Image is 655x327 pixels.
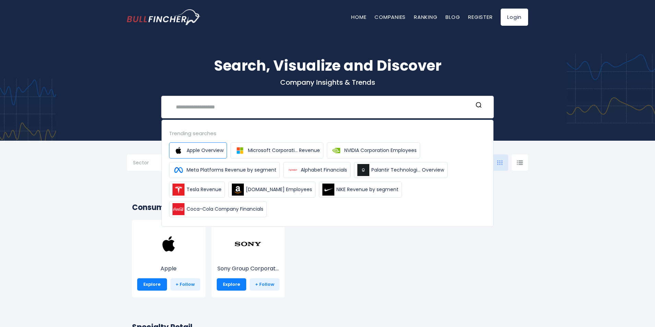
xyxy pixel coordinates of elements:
span: Sector [133,160,149,166]
span: [DOMAIN_NAME] Employees [246,186,312,193]
a: Sony Group Corporat... [217,243,280,273]
a: Explore [137,278,167,291]
a: Home [351,13,366,21]
p: Company Insights & Trends [127,78,528,87]
div: Trending searches [169,129,486,137]
a: Ranking [414,13,437,21]
a: Go to homepage [127,9,201,25]
img: icon-comp-grid.svg [497,160,503,165]
span: Tesla Revenue [187,186,222,193]
span: NVIDIA Corporation Employees [344,147,417,154]
span: Meta Platforms Revenue by segment [187,166,276,174]
a: Coca-Cola Company Financials [169,201,267,217]
a: Meta Platforms Revenue by segment [169,162,280,178]
h1: Search, Visualize and Discover [127,55,528,77]
a: Register [468,13,492,21]
a: Apple [137,243,200,273]
a: Companies [374,13,406,21]
a: NVIDIA Corporation Employees [327,142,420,159]
button: Search [474,102,483,110]
a: Apple Overview [169,142,227,159]
img: SONY.png [234,230,262,258]
a: + Follow [170,278,200,291]
span: Microsoft Corporati... Revenue [248,147,320,154]
p: Sony Group Corporation [217,265,280,273]
a: Palantir Technologi... Overview [354,162,448,178]
span: Palantir Technologi... Overview [371,166,444,174]
span: NIKE Revenue by segment [336,186,398,193]
p: Apple [137,265,200,273]
img: icon-comp-list-view.svg [517,160,523,165]
a: Tesla Revenue [169,182,225,198]
input: Selection [133,157,177,170]
img: bullfincher logo [127,9,201,25]
a: Blog [445,13,460,21]
a: Alphabet Financials [283,162,350,178]
a: Microsoft Corporati... Revenue [230,142,323,159]
h2: Consumer Electronics [132,202,523,213]
span: Alphabet Financials [301,166,347,174]
span: Apple Overview [187,147,224,154]
a: [DOMAIN_NAME] Employees [228,182,315,198]
span: Coca-Cola Company Financials [187,206,263,213]
a: Explore [217,278,247,291]
img: AAPL.png [155,230,182,258]
a: Login [501,9,528,26]
a: NIKE Revenue by segment [319,182,402,198]
a: + Follow [250,278,279,291]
